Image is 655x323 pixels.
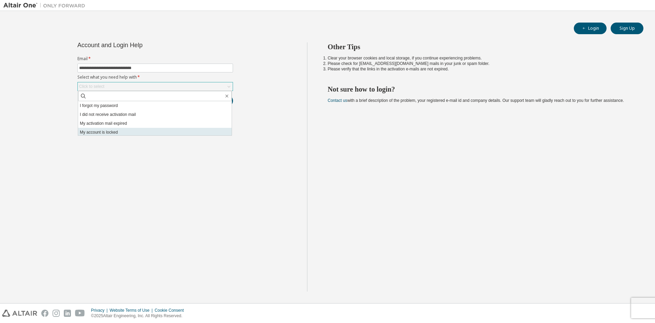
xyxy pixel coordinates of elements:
[611,23,643,34] button: Sign Up
[3,2,89,9] img: Altair One
[328,66,631,72] li: Please verify that the links in the activation e-mails are not expired.
[328,42,631,51] h2: Other Tips
[110,308,155,313] div: Website Terms of Use
[155,308,188,313] div: Cookie Consent
[91,313,188,319] p: © 2025 Altair Engineering, Inc. All Rights Reserved.
[2,310,37,317] img: altair_logo.svg
[78,82,233,91] div: Click to select
[77,56,233,62] label: Email
[64,310,71,317] img: linkedin.svg
[75,310,85,317] img: youtube.svg
[41,310,48,317] img: facebook.svg
[77,75,233,80] label: Select what you need help with
[79,84,104,89] div: Click to select
[328,55,631,61] li: Clear your browser cookies and local storage, if you continue experiencing problems.
[328,98,624,103] span: with a brief description of the problem, your registered e-mail id and company details. Our suppo...
[78,101,232,110] li: I forgot my password
[53,310,60,317] img: instagram.svg
[328,98,347,103] a: Contact us
[328,61,631,66] li: Please check for [EMAIL_ADDRESS][DOMAIN_NAME] mails in your junk or spam folder.
[91,308,110,313] div: Privacy
[77,42,202,48] div: Account and Login Help
[328,85,631,94] h2: Not sure how to login?
[574,23,607,34] button: Login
